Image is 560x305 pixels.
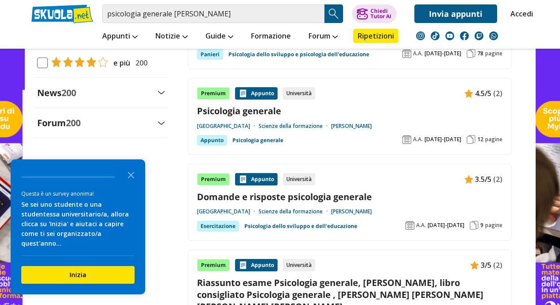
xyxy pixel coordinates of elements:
div: Università [283,87,315,100]
div: Appunto [235,87,278,100]
a: Psicologia dello sviluppo e psicologia dell'educazione [228,49,369,60]
span: (2) [493,88,502,99]
a: [PERSON_NAME] [331,208,372,215]
span: (2) [493,174,502,185]
span: pagine [485,136,502,143]
img: Anno accademico [402,49,411,58]
a: Accedi [510,4,529,23]
img: Pagine [467,49,475,58]
span: 200 [62,87,76,99]
a: Ripetizioni [353,29,398,43]
img: Appunti contenuto [239,261,247,270]
label: Forum [37,117,81,129]
a: [PERSON_NAME] [331,123,372,130]
div: Appunto [235,173,278,185]
div: Questa è un survey anonima! [21,189,135,198]
img: Apri e chiudi sezione [158,91,165,94]
a: Psicologia generale [232,135,283,146]
div: Panieri [197,49,223,60]
a: Psicologia dello sviluppo e dell'educazione [244,221,357,232]
img: twitch [475,31,483,40]
a: Domande e risposte psicologia generale [197,191,502,203]
img: Cerca appunti, riassunti o versioni [327,7,340,20]
span: 4.5/5 [475,88,491,99]
img: tasso di risposta 4+ [48,57,108,67]
div: Survey [11,159,145,294]
span: 9 [480,222,483,229]
a: Scienze della formazione [259,208,331,215]
span: [DATE]-[DATE] [425,136,461,143]
img: Anno accademico [406,221,414,230]
a: [GEOGRAPHIC_DATA] [197,123,259,130]
img: Appunti contenuto [464,89,473,98]
img: Apri e chiudi sezione [158,121,165,125]
span: A.A. [416,222,426,229]
img: instagram [416,31,425,40]
span: 200 [66,117,81,129]
span: A.A. [413,136,423,143]
label: News [37,87,76,99]
input: Cerca appunti, riassunti o versioni [102,4,324,23]
img: Pagine [467,135,475,144]
span: 3.5/5 [475,174,491,185]
div: Appunto [235,259,278,271]
button: ChiediTutor AI [352,4,397,23]
a: Invia appunti [414,4,497,23]
div: Premium [197,87,230,100]
a: Notizie [153,29,190,45]
span: e più [110,57,130,69]
div: Università [283,173,315,185]
img: facebook [460,31,469,40]
img: Appunti contenuto [239,89,247,98]
span: (2) [493,259,502,271]
span: 12 [477,136,483,143]
a: Psicologia generale [197,105,502,117]
span: A.A. [413,50,423,57]
img: Appunti contenuto [239,175,247,184]
a: Scienze della formazione [259,123,331,130]
span: 78 [477,50,483,57]
div: Appunto [197,135,227,146]
button: Inizia [21,266,135,284]
img: Appunti contenuto [464,175,473,184]
span: pagine [485,222,502,229]
img: youtube [445,31,454,40]
div: Università [283,259,315,271]
div: Premium [197,173,230,185]
img: Appunti contenuto [470,261,479,270]
div: Se sei uno studente o una studentessa universitario/a, allora clicca su 'Inizia' e aiutaci a capi... [21,200,135,248]
div: Chiedi Tutor AI [371,8,391,19]
a: Formazione [249,29,293,45]
span: [DATE]-[DATE] [428,222,464,229]
a: Guide [203,29,236,45]
span: 3/5 [481,259,491,271]
button: Search Button [324,4,343,23]
span: [DATE]-[DATE] [425,50,461,57]
img: WhatsApp [489,31,498,40]
a: Appunti [100,29,140,45]
img: tiktok [431,31,440,40]
span: 200 [132,57,147,69]
a: Forum [306,29,340,45]
button: Close the survey [122,166,140,183]
div: Esercitazione [197,221,239,232]
div: Premium [197,259,230,271]
img: Pagine [470,221,479,230]
span: pagine [485,50,502,57]
a: [GEOGRAPHIC_DATA] [197,208,259,215]
img: Anno accademico [402,135,411,144]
